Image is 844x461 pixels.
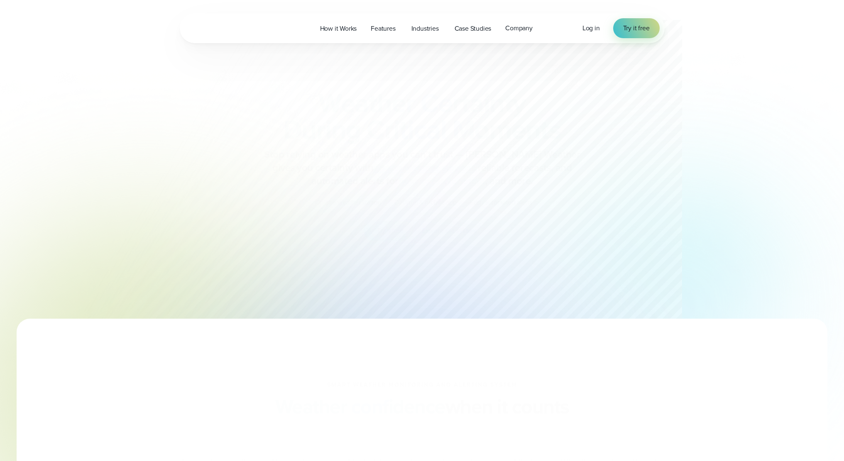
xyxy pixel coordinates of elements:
[455,24,492,34] span: Case Studies
[313,20,364,37] a: How it Works
[582,23,600,33] a: Log in
[371,24,395,34] span: Features
[613,18,660,38] a: Try it free
[623,23,650,33] span: Try it free
[448,20,499,37] a: Case Studies
[505,23,533,33] span: Company
[411,24,439,34] span: Industries
[320,24,357,34] span: How it Works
